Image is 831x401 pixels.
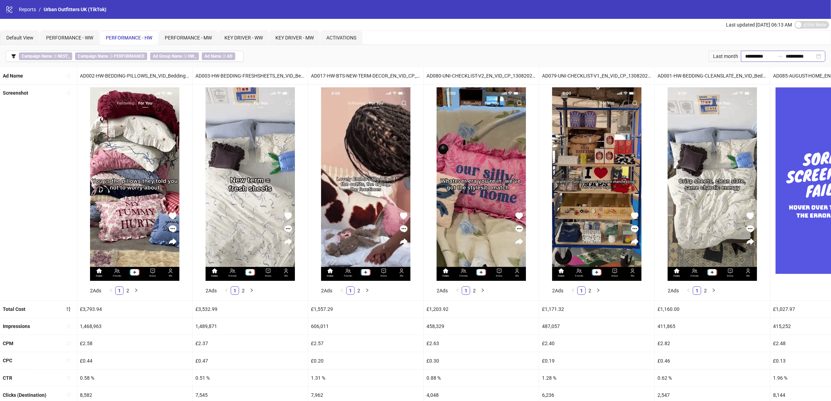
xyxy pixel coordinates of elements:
[687,288,691,292] span: left
[193,335,308,352] div: £2.37
[231,287,239,294] a: 1
[355,287,363,294] a: 2
[132,286,140,295] button: right
[655,67,770,84] div: AD001-HW-BEDDING-CLEANSLATE_EN_VID_Bedding_CP_01072025_F_CC_SC1_None_HW_
[586,286,594,295] li: 2
[684,286,693,295] li: Previous Page
[222,286,231,295] button: left
[109,288,113,292] span: left
[77,318,192,335] div: 1,468,963
[46,35,93,41] span: PERFORMANCE - WW
[250,288,254,292] span: right
[78,54,108,59] b: Campaign Name
[193,318,308,335] div: 1,489,871
[193,370,308,386] div: 0.51 %
[124,286,132,295] li: 2
[224,288,229,292] span: left
[77,67,192,84] div: AD002-HW-BEDDING-PILLOWS_EN_VID_Bedding_CP_01072026_F_CC_SC1_None_HW_
[165,35,212,41] span: PERFORMANCE - MW
[19,52,72,60] span: ∋
[571,288,575,292] span: left
[222,286,231,295] li: Previous Page
[347,287,354,294] a: 1
[90,288,101,293] span: 2 Ads
[539,370,654,386] div: 1.28 %
[153,54,182,59] b: Ad Group Name
[224,35,263,41] span: KEY DRIVER - WW
[115,286,124,295] li: 1
[453,286,462,295] button: left
[455,288,460,292] span: left
[424,318,539,335] div: 458,329
[424,335,539,352] div: £2.63
[655,318,770,335] div: 411,865
[478,286,487,295] li: Next Page
[77,335,192,352] div: £2.58
[594,286,602,295] button: right
[90,87,179,281] img: Screenshot 1837174494709890
[594,286,602,295] li: Next Page
[308,318,423,335] div: 606,011
[58,54,69,59] b: NEST_
[726,22,792,28] span: Last updated [DATE] 06:13 AM
[3,306,25,312] b: Total Cost
[478,286,487,295] button: right
[338,286,346,295] button: left
[206,288,217,293] span: 2 Ads
[655,301,770,318] div: £1,160.00
[44,7,106,12] span: Urban Outfitters UK (TikTok)
[596,288,600,292] span: right
[552,288,563,293] span: 2 Ads
[539,301,654,318] div: £1,171.32
[321,288,332,293] span: 2 Ads
[66,375,71,380] span: sort-ascending
[712,288,716,292] span: right
[655,335,770,352] div: £2.82
[193,67,308,84] div: AD003-HW-BEDDING-FRESHSHEETS_EN_VID_Bedding_CP_01072027_F_CC_SC1_None_HW_
[247,286,256,295] button: right
[3,358,12,363] b: CPC
[539,335,654,352] div: £2.40
[17,6,37,13] a: Reports
[6,51,244,62] button: Campaign Name ∋ NEST_Campaign Name ∋ PERFORMANCEAd Group Name ∋ HW_Ad Name ∋ AD
[710,286,718,295] button: right
[66,307,71,312] span: sort-descending
[363,286,371,295] li: Next Page
[539,318,654,335] div: 487,057
[355,286,363,295] li: 2
[77,301,192,318] div: £3,793.94
[66,392,71,397] span: sort-ascending
[247,286,256,295] li: Next Page
[308,301,423,318] div: £1,557.29
[308,335,423,352] div: £2.57
[3,73,23,79] b: Ad Name
[777,53,783,59] span: to
[134,288,138,292] span: right
[188,54,196,59] b: HW_
[326,35,356,41] span: ACTIVATIONS
[321,87,410,281] img: Screenshot 1837238978469969
[424,370,539,386] div: 0.88 %
[77,352,192,369] div: £0.44
[655,370,770,386] div: 0.62 %
[437,288,448,293] span: 2 Ads
[116,287,123,294] a: 1
[308,352,423,369] div: £0.20
[470,287,478,294] a: 2
[114,54,144,59] b: PERFORMANCE
[205,54,221,59] b: Ad Name
[239,287,247,294] a: 2
[66,324,71,329] span: sort-ascending
[3,341,13,346] b: CPM
[3,90,28,96] b: Screenshot
[202,52,235,60] span: ∋
[693,287,701,294] a: 1
[586,287,594,294] a: 2
[708,51,741,62] div: Last month
[578,287,585,294] a: 1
